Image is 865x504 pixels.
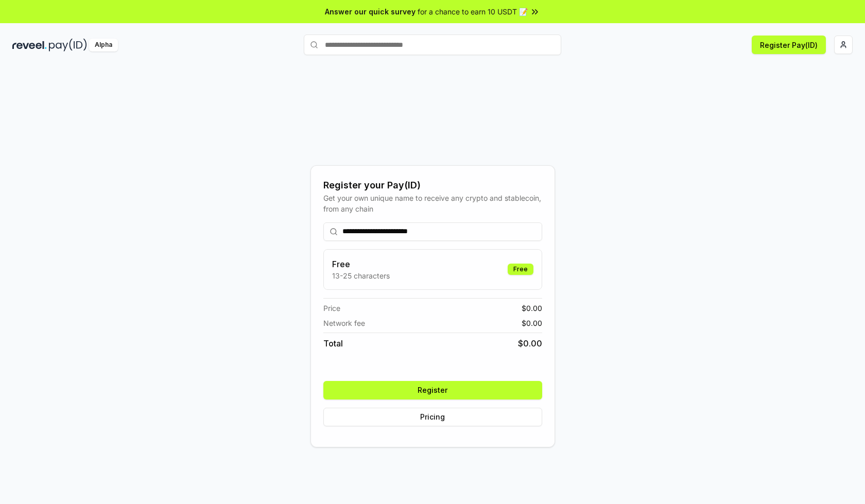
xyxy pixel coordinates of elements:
span: $ 0.00 [522,303,542,314]
img: reveel_dark [12,39,47,51]
span: Total [323,337,343,350]
span: Price [323,303,340,314]
span: Answer our quick survey [325,6,416,17]
span: $ 0.00 [518,337,542,350]
button: Pricing [323,408,542,426]
div: Register your Pay(ID) [323,178,542,193]
button: Register [323,381,542,399]
span: for a chance to earn 10 USDT 📝 [418,6,528,17]
div: Get your own unique name to receive any crypto and stablecoin, from any chain [323,193,542,214]
span: $ 0.00 [522,318,542,328]
div: Free [508,264,533,275]
h3: Free [332,258,390,270]
div: Alpha [89,39,118,51]
p: 13-25 characters [332,270,390,281]
button: Register Pay(ID) [752,36,826,54]
img: pay_id [49,39,87,51]
span: Network fee [323,318,365,328]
